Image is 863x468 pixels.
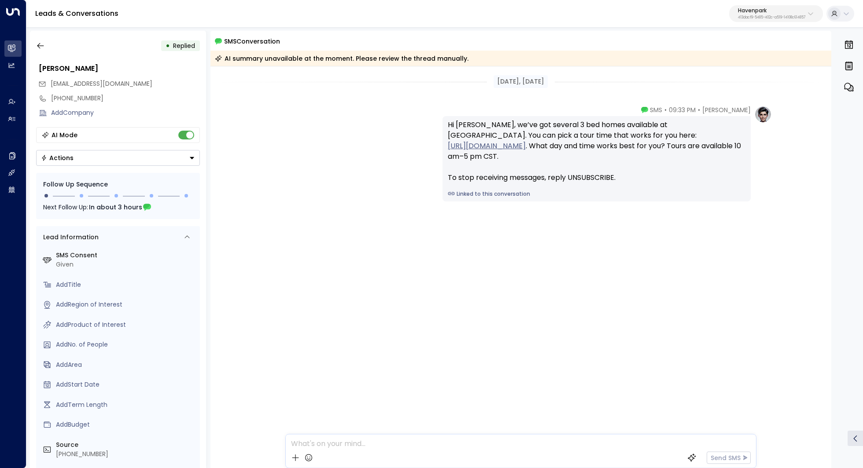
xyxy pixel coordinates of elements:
img: profile-logo.png [754,106,772,123]
div: Button group with a nested menu [36,150,200,166]
div: AddTerm Length [56,400,196,409]
div: • [166,38,170,54]
span: [EMAIL_ADDRESS][DOMAIN_NAME] [51,79,152,88]
div: AddStart Date [56,380,196,389]
span: SMS Conversation [224,36,280,46]
a: [URL][DOMAIN_NAME] [448,141,526,151]
div: [DATE], [DATE] [494,75,548,88]
div: AddProduct of Interest [56,320,196,329]
div: Follow Up Sequence [43,180,193,189]
span: SMS [650,106,662,114]
div: AddArea [56,360,196,369]
div: Lead Information [40,233,99,242]
label: SMS Consent [56,251,196,260]
label: Source [56,440,196,450]
span: arianna_hawkins@yahoo.com [51,79,152,88]
div: AddRegion of Interest [56,300,196,309]
span: • [664,106,667,114]
div: Next Follow Up: [43,202,193,212]
div: Given [56,260,196,269]
div: [PERSON_NAME] [39,63,200,74]
div: AddBudget [56,420,196,429]
div: AddTitle [56,280,196,289]
a: Linked to this conversation [448,190,745,198]
span: [PERSON_NAME] [702,106,751,114]
div: Actions [41,154,74,162]
button: Havenpark413dacf9-5485-402c-a519-14108c614857 [729,5,823,22]
div: Hi [PERSON_NAME], we’ve got several 3 bed homes available at [GEOGRAPHIC_DATA]. You can pick a to... [448,120,745,183]
span: 09:33 PM [669,106,696,114]
p: 413dacf9-5485-402c-a519-14108c614857 [738,16,805,19]
p: Havenpark [738,8,805,13]
span: Replied [173,41,195,50]
a: Leads & Conversations [35,8,118,18]
div: AI Mode [52,131,77,139]
div: AddCompany [51,108,200,117]
span: • [698,106,700,114]
div: AddNo. of People [56,340,196,349]
div: [PHONE_NUMBER] [51,94,200,103]
div: AI summary unavailable at the moment. Please review the thread manually. [215,54,468,63]
button: Actions [36,150,200,166]
div: [PHONE_NUMBER] [56,450,196,459]
span: In about 3 hours [89,202,142,212]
